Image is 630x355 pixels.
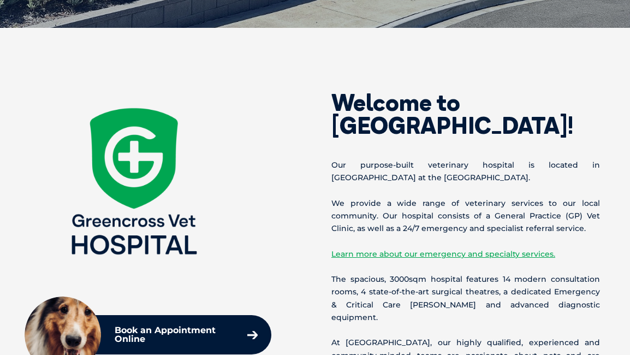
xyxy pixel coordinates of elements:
[331,197,600,235] p: We provide a wide range of veterinary services to our local community. Our hospital consists of a...
[331,159,600,184] p: Our purpose-built veterinary hospital is located in [GEOGRAPHIC_DATA] at the [GEOGRAPHIC_DATA].
[331,273,600,324] p: The spacious, 3000sqm hospital features 14 modern consultation rooms, 4 state-of-the-art surgical...
[331,249,555,259] a: Learn more about our emergency and specialty services.
[115,326,228,344] p: Book an Appointment Online
[109,321,263,349] a: Book an Appointment Online
[331,91,600,137] h2: Welcome to [GEOGRAPHIC_DATA]!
